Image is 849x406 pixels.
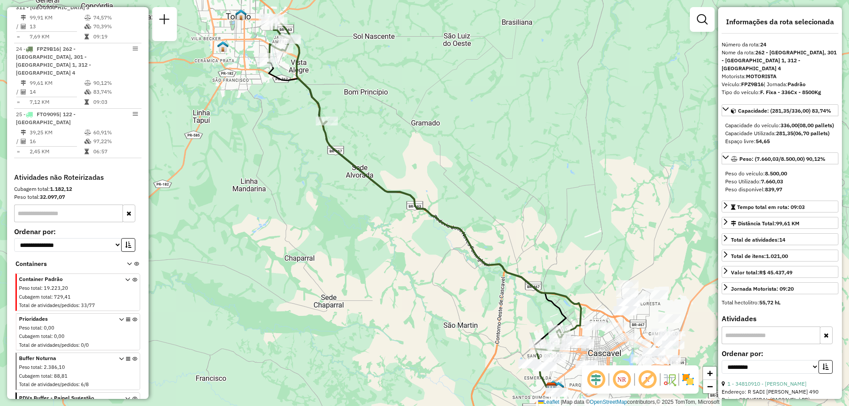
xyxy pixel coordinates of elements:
td: 74,57% [93,13,138,22]
img: CDD Cascavel [546,382,557,394]
div: Atividade não roteirizada - R MOREIRA MERCADO [534,362,556,371]
td: 97,22% [93,137,138,146]
h4: Informações da rota selecionada [722,18,838,26]
div: Atividade não roteirizada - ANDRE LUIZ DA SILVA [658,314,681,323]
div: Peso: (7.660,03/8.500,00) 90,12% [722,166,838,197]
a: Exibir filtros [693,11,711,28]
div: Atividade não roteirizada - D S SVOLINSKI LTDA [575,360,597,369]
strong: 14 [779,236,785,243]
span: Cubagem total [19,373,51,379]
i: Total de Atividades [21,139,26,144]
span: 729,41 [54,294,71,300]
div: Atividade não roteirizada - MARCOS R. RANIERI E [519,360,541,368]
a: Peso: (7.660,03/8.500,00) 90,12% [722,152,838,164]
div: Peso Utilizado: [725,178,835,186]
div: Atividade não roteirizada - DECK77 DISTRIBUIDORA [584,321,606,330]
strong: 839,97 [765,186,782,193]
div: Atividade não roteirizada - R MOREIRA MERCADO [535,363,557,372]
span: 24 - [16,46,91,76]
td: = [16,147,20,156]
span: : [41,285,42,291]
div: Atividade não roteirizada - PIT STOP BEER [654,338,676,346]
strong: 7.660,03 [761,178,783,185]
button: Ordem crescente [818,360,833,374]
span: 88,81 [54,373,68,379]
td: 7,12 KM [29,98,84,106]
span: 2.386,10 [44,364,65,370]
div: Atividade não roteirizada - FRUTARIA COUTINHO [623,294,646,303]
strong: (06,70 pallets) [793,130,830,137]
a: Distância Total:99,61 KM [722,217,838,229]
div: Atividade não roteirizada - ADINA DE AVILA COSTA [616,280,639,289]
div: Map data © contributors,© 2025 TomTom, Microsoft [536,398,722,406]
div: Atividade não roteirizada - VALTAO BEBIDAS LTDA [615,307,637,315]
span: Exibir rótulo [637,369,658,390]
img: Ponto de Apoio FAD [547,380,559,391]
strong: 1.021,00 [766,253,788,259]
span: Peso total [19,364,41,370]
a: Total de itens:1.021,00 [722,250,838,262]
td: 90,12% [93,79,138,87]
td: 7,69 KM [29,32,84,41]
td: / [16,137,20,146]
span: 6/8 [81,381,89,387]
em: Opções [133,46,138,51]
a: Total de atividades:14 [722,233,838,245]
span: : [41,364,42,370]
strong: (08,00 pallets) [798,122,834,129]
div: Capacidade Utilizada: [725,129,835,137]
h4: Atividades [722,315,838,323]
strong: 1.182,12 [50,186,72,192]
strong: 262 - [GEOGRAPHIC_DATA], 301 - [GEOGRAPHIC_DATA] 1, 312 - [GEOGRAPHIC_DATA] 4 [722,49,837,72]
span: PDVs Buffer - Painel Sugestão [19,394,115,402]
div: Cubagem total: [14,185,141,193]
em: Opções [133,111,138,117]
div: Tipo do veículo: [722,88,838,96]
div: Atividade não roteirizada - MERCADO VEZARO LTDA [616,288,638,297]
td: = [16,32,20,41]
div: Atividade não roteirizada - FRANCIELI BARROS 056 [659,331,681,340]
span: | Jornada: [764,81,806,87]
h4: Atividades não Roteirizadas [14,173,141,182]
i: % de utilização do peso [84,130,91,135]
i: Opções [126,357,130,390]
span: Peso: (7.660,03/8.500,00) 90,12% [739,156,826,162]
div: Atividade não roteirizada - MARIA APARECIDA MATE [646,290,668,299]
div: Atividade não roteirizada - MERCADO SAMARA LTDA [616,299,639,308]
div: Atividade não roteirizada - JACIRA DIAS DO AMARA [619,297,641,306]
span: Peso total [19,325,41,331]
span: Prioridades [19,315,115,323]
div: Motorista: [722,72,838,80]
span: | 122 - [GEOGRAPHIC_DATA] [16,111,76,125]
td: / [16,22,20,31]
span: Peso total [19,285,41,291]
span: : [51,294,53,300]
span: Containers [15,259,115,269]
span: 0,00 [44,325,54,331]
strong: 281,35 [776,130,793,137]
div: Endereço: R SADI [PERSON_NAME] 490 [722,388,838,396]
span: − [707,381,713,392]
div: Jornada Motorista: 09:20 [731,285,794,293]
div: Bairro: COQUEIRAL (CASCAVEL / PR) [722,396,838,404]
a: Nova sessão e pesquisa [156,11,173,30]
div: Atividade não roteirizada - ARENA JOGA DEZ FUTEB [572,339,594,348]
div: Peso total: [14,193,141,201]
div: Peso disponível: [725,186,835,194]
td: 09:19 [93,32,138,41]
div: Atividade não roteirizada - J MATTOS DISTRIBUIDO [651,329,673,338]
span: 0,00 [54,333,65,339]
i: % de utilização do peso [84,15,91,20]
img: Fluxo de ruas [662,372,677,387]
span: : [41,325,42,331]
div: Atividade não roteirizada - VITORIA LAGO LTDA [631,354,653,363]
div: Total de itens: [731,252,788,260]
span: Total de atividades/pedidos [19,381,78,387]
i: Tempo total em rota [84,149,89,154]
strong: 55,72 hL [759,299,780,306]
div: Atividade não roteirizada - ADEMIR BURCKHARDT [662,341,684,349]
span: 25 - [16,111,76,125]
div: Atividade não roteirizada - ALIE ABEL [642,348,665,357]
strong: 8.500,00 [765,170,787,177]
td: 99,91 KM [29,13,84,22]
